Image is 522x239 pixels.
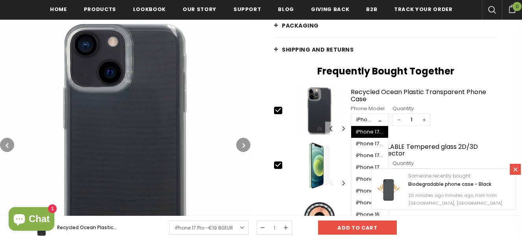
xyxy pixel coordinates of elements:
[278,6,294,13] span: Blog
[408,172,470,179] span: Someone recently bought
[356,141,383,147] div: iPhone 17 Pro
[356,116,372,124] div: iPhone 13 Pro Max
[356,152,383,159] div: iPhone 17 Air
[351,143,497,157] a: 100% RECYCLABLE Tempered glass 2D/3D screen protector
[513,2,522,11] span: 0
[356,164,383,170] div: iPhone 17
[408,181,491,187] a: Biodegradable phone case - Black
[351,89,497,102] a: Recycled Ocean Plastic Transparent Phone Case
[502,4,522,13] a: 0
[50,6,67,13] span: Home
[311,6,349,13] span: Giving back
[169,220,249,235] a: iPhone 17 Pro -€19.80EUR
[133,6,166,13] span: Lookbook
[356,188,383,194] div: iPhone 16 Pro Max
[366,6,377,13] span: B2B
[6,207,57,233] inbox-online-store-chat: Shopify online store chat
[393,114,405,126] span: −
[282,22,319,30] span: PACKAGING
[408,192,502,206] span: 20 minutes ago minutes ago, from from [GEOGRAPHIC_DATA], [GEOGRAPHIC_DATA]
[356,176,383,182] div: iPhone 16e
[274,38,497,61] a: Shipping and returns
[84,6,116,13] span: Products
[282,46,354,54] span: Shipping and returns
[392,159,430,167] div: Quantity
[356,129,383,135] div: iPhone 17 Pro Max
[394,6,452,13] span: Track your order
[351,105,389,113] div: Phone Model
[274,65,497,77] h2: Frequently Bought Together
[392,105,430,113] div: Quantity
[183,6,217,13] span: Our Story
[356,200,383,206] div: iPhone 16 Plus
[318,220,397,235] input: Add to cart
[208,224,233,231] span: €19.80EUR
[233,6,261,13] span: support
[392,214,430,222] div: Quantity
[274,14,497,37] a: PACKAGING
[356,211,383,218] div: iPhone 16 Pro
[290,141,349,190] img: 100% RECYCLABLE Tempered glass 2D/3D screen protector image 0
[418,114,430,126] span: +
[290,87,349,135] img: iPhone 13 PRO MAX transparent phone case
